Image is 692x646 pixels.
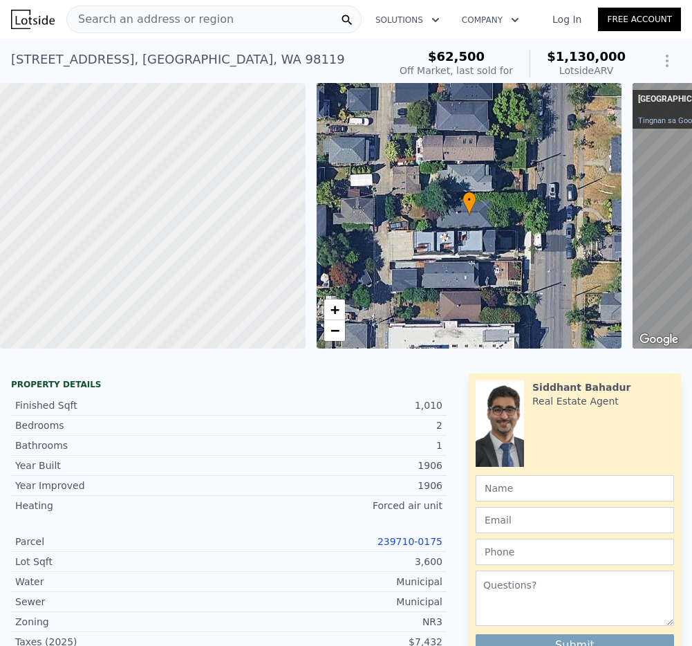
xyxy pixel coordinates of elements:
[229,459,442,472] div: 1906
[15,439,229,452] div: Bathrooms
[636,331,682,349] img: Google
[476,539,674,565] input: Phone
[15,459,229,472] div: Year Built
[11,379,447,390] div: Property details
[330,301,339,318] span: +
[15,595,229,609] div: Sewer
[15,615,229,629] div: Zoning
[324,320,345,341] a: Zoom out
[229,418,442,432] div: 2
[476,475,674,501] input: Name
[15,575,229,589] div: Water
[11,50,345,69] div: [STREET_ADDRESS] , [GEOGRAPHIC_DATA] , WA 98119
[462,194,476,206] span: •
[324,299,345,320] a: Zoom in
[229,439,442,452] div: 1
[15,499,229,513] div: Heating
[547,49,626,64] span: $1,130,000
[462,192,476,216] div: •
[400,64,513,77] div: Off Market, last sold for
[229,479,442,492] div: 1906
[547,64,626,77] div: Lotside ARV
[67,11,234,28] span: Search an address or region
[330,322,339,339] span: −
[364,8,451,33] button: Solutions
[428,49,485,64] span: $62,500
[229,499,442,513] div: Forced air unit
[15,418,229,432] div: Bedrooms
[598,8,681,31] a: Free Account
[15,555,229,569] div: Lot Sqft
[229,555,442,569] div: 3,600
[451,8,530,33] button: Company
[377,536,442,547] a: 239710-0175
[229,595,442,609] div: Municipal
[532,394,619,408] div: Real Estate Agent
[653,47,681,75] button: Show Options
[532,380,630,394] div: Siddhant Bahadur
[636,331,682,349] a: Buksan ang lugar na ito sa Google Maps (magbubukas ng bagong window)
[15,398,229,412] div: Finished Sqft
[229,398,442,412] div: 1,010
[229,615,442,629] div: NR3
[15,479,229,492] div: Year Improved
[15,535,229,548] div: Parcel
[229,575,442,589] div: Municipal
[536,12,598,26] a: Log In
[476,507,674,533] input: Email
[11,10,55,29] img: Lotside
